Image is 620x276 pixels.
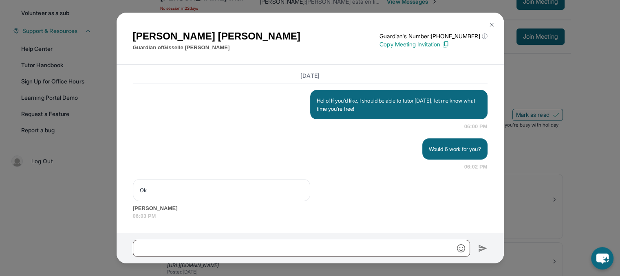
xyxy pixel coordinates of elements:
h3: [DATE] [133,72,488,80]
span: ⓘ [481,32,487,40]
span: 06:02 PM [464,163,488,171]
p: Would 6 work for you? [429,145,481,153]
p: Copy Meeting Invitation [380,40,487,48]
p: Ok [140,186,303,194]
p: Guardian's Number: [PHONE_NUMBER] [380,32,487,40]
span: 06:00 PM [464,123,488,131]
button: chat-button [591,247,613,269]
img: Emoji [457,244,465,252]
p: Hello! If you'd like, I should be able to tutor [DATE], let me know what time you're free! [317,96,481,113]
img: Copy Icon [442,41,449,48]
img: Close Icon [488,22,495,28]
span: [PERSON_NAME] [133,204,488,212]
span: 06:03 PM [133,212,488,220]
img: Send icon [478,243,488,253]
p: Guardian of Gisselle [PERSON_NAME] [133,44,300,52]
h1: [PERSON_NAME] [PERSON_NAME] [133,29,300,44]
